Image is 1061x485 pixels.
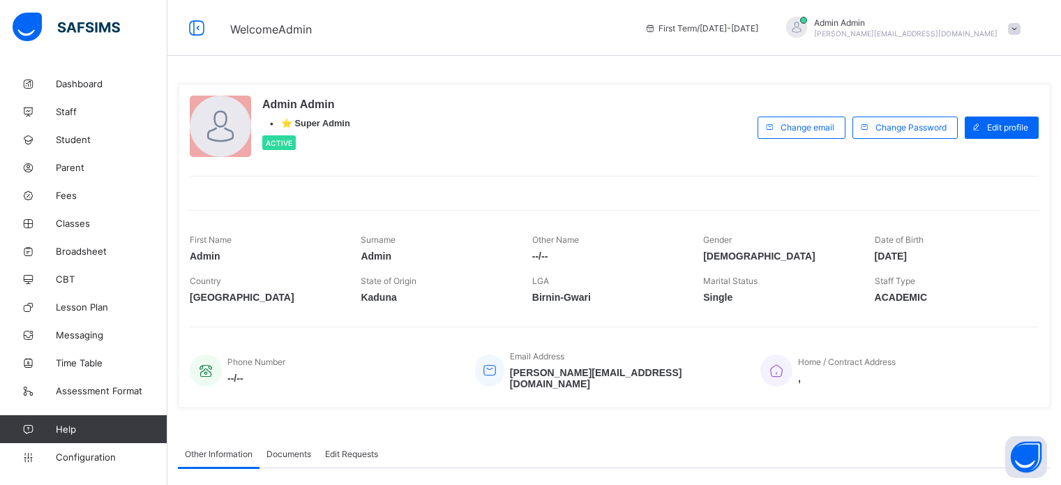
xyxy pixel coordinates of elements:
[190,276,221,286] span: Country
[798,373,896,384] span: ,
[56,357,167,368] span: Time Table
[227,373,285,384] span: --/--
[361,234,396,245] span: Surname
[56,329,167,341] span: Messaging
[703,276,758,286] span: Marital Status
[13,13,120,42] img: safsims
[227,357,285,367] span: Phone Number
[361,251,511,262] span: Admin
[875,234,924,245] span: Date of Birth
[56,424,167,435] span: Help
[814,29,998,38] span: [PERSON_NAME][EMAIL_ADDRESS][DOMAIN_NAME]
[703,292,853,303] span: Single
[1005,436,1047,478] button: Open asap
[703,251,853,262] span: [DEMOGRAPHIC_DATA]
[262,118,350,128] div: •
[645,23,758,33] span: session/term information
[532,251,682,262] span: --/--
[190,251,340,262] span: Admin
[266,449,311,459] span: Documents
[814,17,998,28] span: Admin Admin
[56,452,167,463] span: Configuration
[56,162,167,173] span: Parent
[875,292,1025,303] span: ACADEMIC
[56,106,167,117] span: Staff
[781,122,834,133] span: Change email
[185,449,253,459] span: Other Information
[56,385,167,396] span: Assessment Format
[703,234,732,245] span: Gender
[56,218,167,229] span: Classes
[510,351,564,361] span: Email Address
[875,276,915,286] span: Staff Type
[230,22,312,36] span: Welcome Admin
[798,357,896,367] span: Home / Contract Address
[361,276,416,286] span: State of Origin
[56,78,167,89] span: Dashboard
[875,251,1025,262] span: [DATE]
[532,234,579,245] span: Other Name
[875,122,947,133] span: Change Password
[510,367,739,389] span: [PERSON_NAME][EMAIL_ADDRESS][DOMAIN_NAME]
[532,292,682,303] span: Birnin-Gwari
[56,190,167,201] span: Fees
[56,274,167,285] span: CBT
[325,449,378,459] span: Edit Requests
[56,301,167,313] span: Lesson Plan
[56,246,167,257] span: Broadsheet
[190,234,232,245] span: First Name
[56,134,167,145] span: Student
[772,17,1028,40] div: AdminAdmin
[266,139,292,147] span: Active
[532,276,549,286] span: LGA
[281,118,350,128] span: ⭐ Super Admin
[361,292,511,303] span: Kaduna
[190,292,340,303] span: [GEOGRAPHIC_DATA]
[987,122,1028,133] span: Edit profile
[262,98,350,111] span: Admin Admin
